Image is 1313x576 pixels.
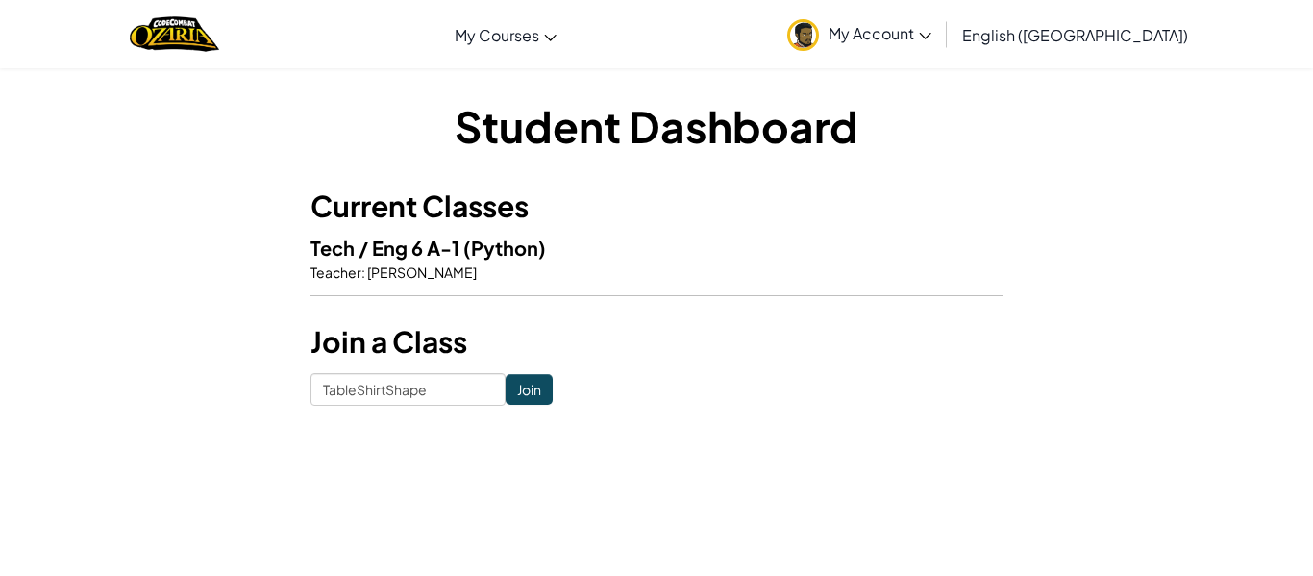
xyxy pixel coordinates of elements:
span: Tech / Eng 6 A-1 [310,236,463,260]
h1: Student Dashboard [310,96,1003,156]
span: (Python) [463,236,546,260]
a: English ([GEOGRAPHIC_DATA]) [953,9,1198,61]
img: avatar [787,19,819,51]
h3: Join a Class [310,320,1003,363]
span: English ([GEOGRAPHIC_DATA]) [962,25,1188,45]
span: My Account [829,23,931,43]
h3: Current Classes [310,185,1003,228]
span: My Courses [455,25,539,45]
span: [PERSON_NAME] [365,263,477,281]
a: My Account [778,4,941,64]
span: : [361,263,365,281]
a: Ozaria by CodeCombat logo [130,14,219,54]
input: <Enter Class Code> [310,373,506,406]
a: My Courses [445,9,566,61]
input: Join [506,374,553,405]
img: Home [130,14,219,54]
span: Teacher [310,263,361,281]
